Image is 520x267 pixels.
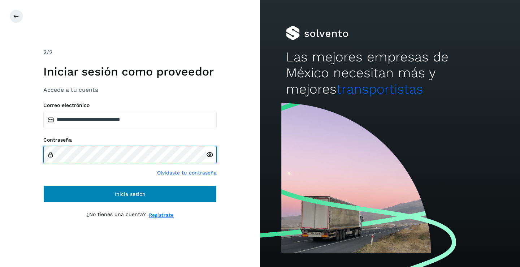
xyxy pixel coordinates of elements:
[149,211,174,219] a: Regístrate
[43,65,217,78] h1: Iniciar sesión como proveedor
[43,137,217,143] label: Contraseña
[286,49,494,97] h2: Las mejores empresas de México necesitan más y mejores
[43,48,217,57] div: /2
[157,169,217,177] a: Olvidaste tu contraseña
[43,49,47,56] span: 2
[337,81,423,97] span: transportistas
[43,86,217,93] h3: Accede a tu cuenta
[86,211,146,219] p: ¿No tienes una cuenta?
[43,102,217,108] label: Correo electrónico
[43,185,217,203] button: Inicia sesión
[115,191,146,197] span: Inicia sesión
